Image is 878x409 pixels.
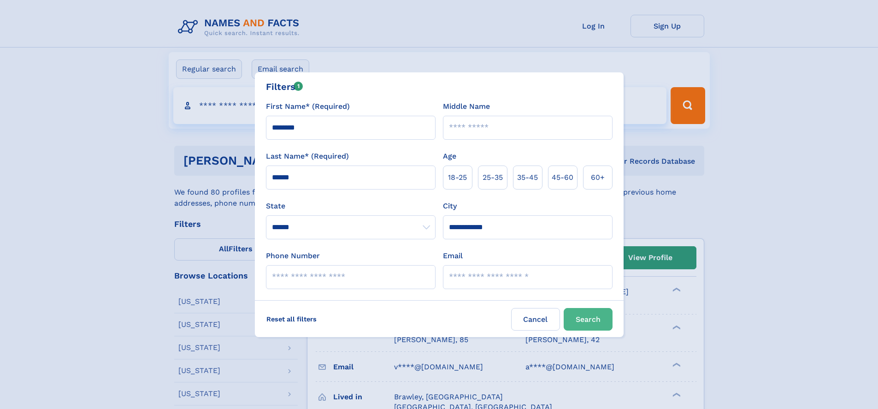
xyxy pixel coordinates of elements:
[511,308,560,331] label: Cancel
[266,151,349,162] label: Last Name* (Required)
[266,80,303,94] div: Filters
[591,172,605,183] span: 60+
[443,201,457,212] label: City
[266,201,436,212] label: State
[564,308,613,331] button: Search
[266,101,350,112] label: First Name* (Required)
[483,172,503,183] span: 25‑35
[260,308,323,330] label: Reset all filters
[266,250,320,261] label: Phone Number
[443,151,456,162] label: Age
[443,101,490,112] label: Middle Name
[552,172,573,183] span: 45‑60
[448,172,467,183] span: 18‑25
[517,172,538,183] span: 35‑45
[443,250,463,261] label: Email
